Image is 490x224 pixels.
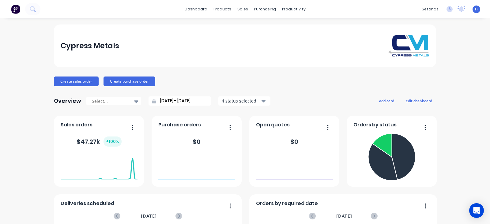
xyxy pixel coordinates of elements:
button: Create purchase order [104,77,155,86]
div: products [210,5,234,14]
span: TF [474,6,478,12]
div: purchasing [251,5,279,14]
button: add card [375,97,398,105]
div: sales [234,5,251,14]
div: $ 47.27k [77,136,122,147]
span: [DATE] [141,213,157,219]
div: Open Intercom Messenger [469,203,484,218]
span: Sales orders [61,121,92,129]
div: Cypress Metals [61,40,119,52]
span: Purchase orders [158,121,201,129]
button: 4 status selected [218,96,270,106]
div: 4 status selected [222,98,260,104]
a: dashboard [182,5,210,14]
img: Cypress Metals [386,34,429,58]
span: Orders by required date [256,200,318,207]
div: Overview [54,95,81,107]
button: edit dashboard [402,97,436,105]
span: [DATE] [336,213,352,219]
div: + 100 % [104,136,122,147]
button: Create sales order [54,77,99,86]
div: $ 0 [290,137,298,146]
img: Factory [11,5,20,14]
div: $ 0 [193,137,201,146]
div: settings [419,5,442,14]
span: Orders by status [353,121,397,129]
span: Open quotes [256,121,290,129]
div: productivity [279,5,309,14]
